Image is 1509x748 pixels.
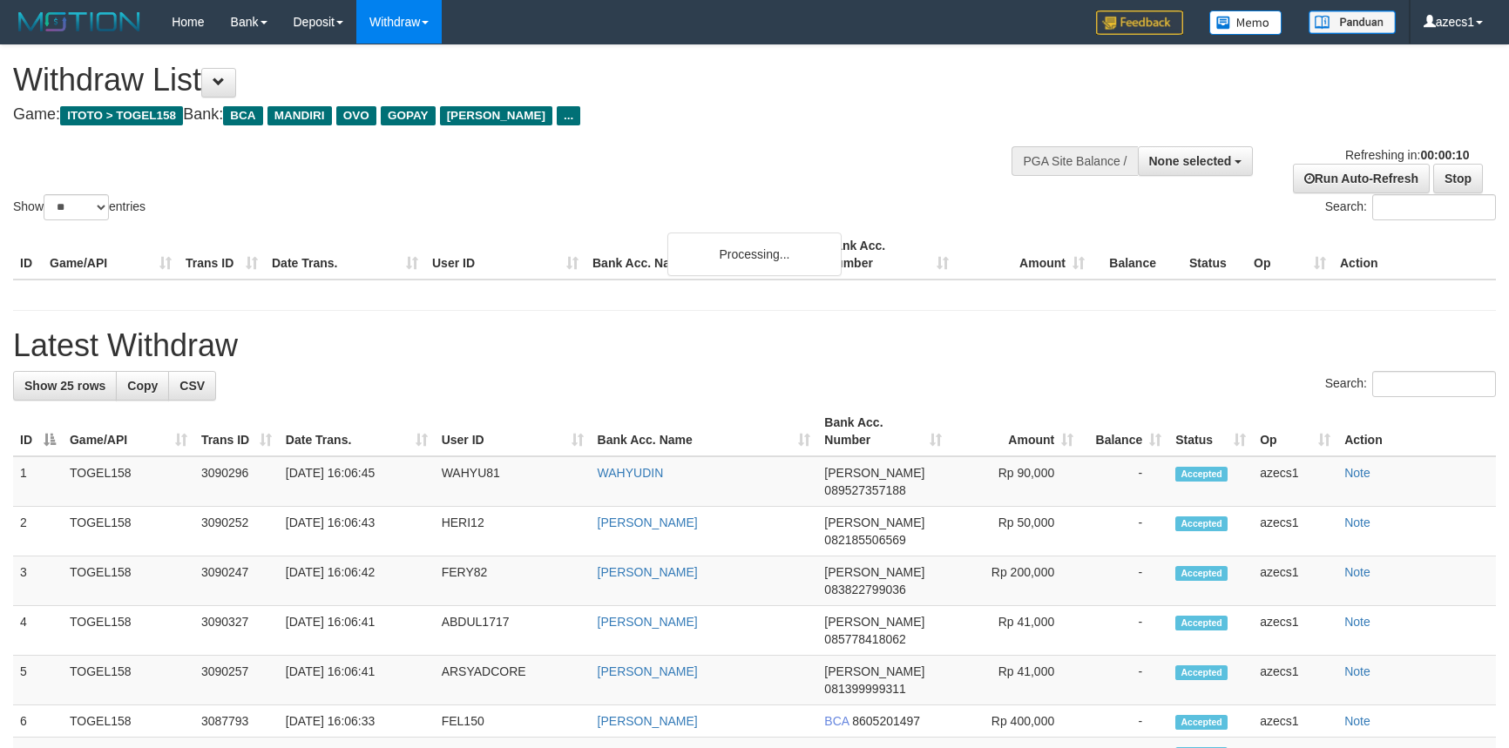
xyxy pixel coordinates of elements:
span: Accepted [1175,616,1228,630]
td: azecs1 [1253,556,1337,606]
th: Game/API [43,230,179,280]
span: [PERSON_NAME] [824,615,924,629]
td: 5 [13,656,63,705]
td: Rp 41,000 [949,606,1080,656]
a: [PERSON_NAME] [598,516,698,529]
a: Stop [1433,164,1483,193]
a: Show 25 rows [13,371,117,401]
a: Note [1344,714,1370,728]
span: [PERSON_NAME] [440,106,552,125]
a: [PERSON_NAME] [598,714,698,728]
td: HERI12 [435,507,591,556]
th: User ID [425,230,585,280]
th: Op: activate to sort column ascending [1253,407,1337,456]
a: WAHYUDIN [598,466,664,480]
td: 2 [13,507,63,556]
td: Rp 50,000 [949,507,1080,556]
td: Rp 41,000 [949,656,1080,705]
img: panduan.png [1309,10,1396,34]
a: [PERSON_NAME] [598,565,698,579]
td: TOGEL158 [63,556,194,606]
th: Amount: activate to sort column ascending [949,407,1080,456]
img: Button%20Memo.svg [1209,10,1282,35]
th: Op [1247,230,1333,280]
span: Copy 083822799036 to clipboard [824,583,905,596]
a: Note [1344,565,1370,579]
td: 3090296 [194,456,279,507]
span: Accepted [1175,665,1228,680]
span: Copy 8605201497 to clipboard [852,714,920,728]
th: Amount [956,230,1092,280]
th: Status: activate to sort column ascending [1168,407,1253,456]
span: Copy 081399999311 to clipboard [824,682,905,696]
td: [DATE] 16:06:41 [279,606,435,656]
td: TOGEL158 [63,507,194,556]
td: - [1080,705,1168,738]
span: Accepted [1175,516,1228,531]
td: [DATE] 16:06:41 [279,656,435,705]
th: Trans ID [179,230,265,280]
span: BCA [223,106,262,125]
span: Accepted [1175,467,1228,482]
button: None selected [1138,146,1254,176]
span: [PERSON_NAME] [824,565,924,579]
th: Action [1337,407,1496,456]
span: Refreshing in: [1345,148,1469,162]
select: Showentries [44,194,109,220]
th: Date Trans. [265,230,425,280]
td: WAHYU81 [435,456,591,507]
th: Bank Acc. Name: activate to sort column ascending [591,407,818,456]
td: 4 [13,606,63,656]
div: PGA Site Balance / [1012,146,1137,176]
img: MOTION_logo.png [13,9,145,35]
img: Feedback.jpg [1096,10,1183,35]
strong: 00:00:10 [1420,148,1469,162]
td: - [1080,556,1168,606]
td: azecs1 [1253,656,1337,705]
th: ID: activate to sort column descending [13,407,63,456]
th: Trans ID: activate to sort column ascending [194,407,279,456]
td: FERY82 [435,556,591,606]
th: Bank Acc. Name [585,230,820,280]
th: Bank Acc. Number [820,230,956,280]
td: ABDUL1717 [435,606,591,656]
span: Copy 089527357188 to clipboard [824,483,905,497]
div: Processing... [667,232,842,276]
td: azecs1 [1253,705,1337,738]
span: GOPAY [381,106,436,125]
a: Run Auto-Refresh [1293,164,1430,193]
a: CSV [168,371,216,401]
th: Date Trans.: activate to sort column ascending [279,407,435,456]
td: TOGEL158 [63,456,194,507]
span: CSV [179,379,205,393]
td: - [1080,456,1168,507]
td: Rp 90,000 [949,456,1080,507]
td: [DATE] 16:06:43 [279,507,435,556]
td: [DATE] 16:06:33 [279,705,435,738]
td: azecs1 [1253,507,1337,556]
a: Note [1344,466,1370,480]
td: Rp 400,000 [949,705,1080,738]
td: [DATE] 16:06:42 [279,556,435,606]
td: 3087793 [194,705,279,738]
td: 3090257 [194,656,279,705]
td: TOGEL158 [63,705,194,738]
td: - [1080,507,1168,556]
th: Action [1333,230,1496,280]
input: Search: [1372,194,1496,220]
h1: Withdraw List [13,63,989,98]
span: Copy 082185506569 to clipboard [824,533,905,547]
a: [PERSON_NAME] [598,615,698,629]
span: Accepted [1175,715,1228,730]
th: Balance [1092,230,1182,280]
span: Copy 085778418062 to clipboard [824,632,905,646]
td: - [1080,656,1168,705]
span: None selected [1149,154,1232,168]
a: [PERSON_NAME] [598,664,698,678]
td: 3 [13,556,63,606]
td: azecs1 [1253,606,1337,656]
span: BCA [824,714,849,728]
span: Show 25 rows [24,379,105,393]
td: - [1080,606,1168,656]
th: Game/API: activate to sort column ascending [63,407,194,456]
